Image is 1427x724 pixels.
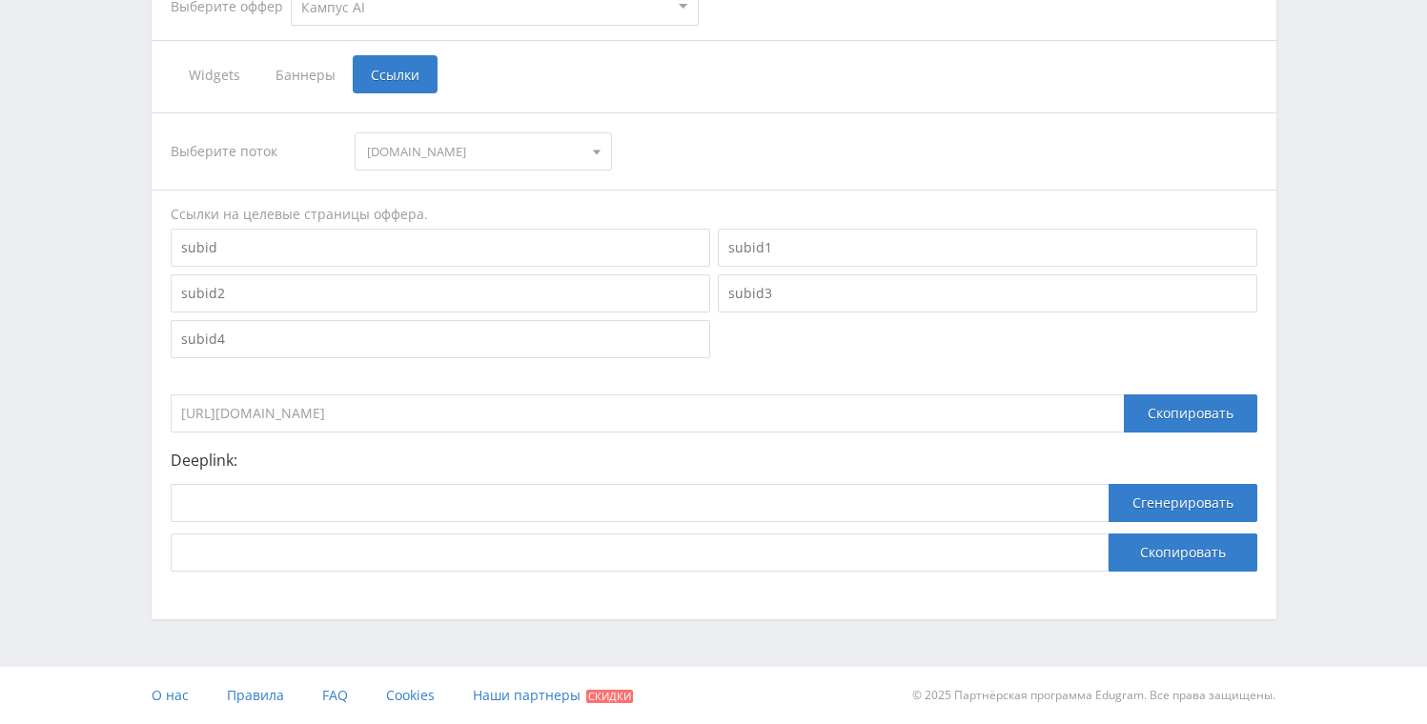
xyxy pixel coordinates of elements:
[723,667,1275,724] div: © 2025 Партнёрская программа Edugram. Все права защищены.
[171,205,1257,224] div: Ссылки на целевые страницы оффера.
[386,667,435,724] a: Cookies
[586,690,633,703] span: Скидки
[152,667,189,724] a: О нас
[322,686,348,704] span: FAQ
[1109,484,1257,522] button: Сгенерировать
[1109,533,1257,572] button: Скопировать
[171,274,710,312] input: subid2
[473,667,633,724] a: Наши партнеры Скидки
[171,229,710,267] input: subid
[227,667,284,724] a: Правила
[718,274,1257,312] input: subid3
[718,229,1257,267] input: subid1
[171,55,257,93] span: Widgets
[473,686,581,704] span: Наши партнеры
[227,686,284,704] span: Правила
[171,452,1257,469] p: Deeplink:
[171,132,336,171] div: Выберите поток
[386,686,435,704] span: Cookies
[171,320,710,358] input: subid4
[322,667,348,724] a: FAQ
[1124,394,1257,432] div: Скопировать
[353,55,438,93] span: Ссылки
[152,686,189,704] span: О нас
[367,133,582,170] span: [DOMAIN_NAME]
[257,55,353,93] span: Баннеры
